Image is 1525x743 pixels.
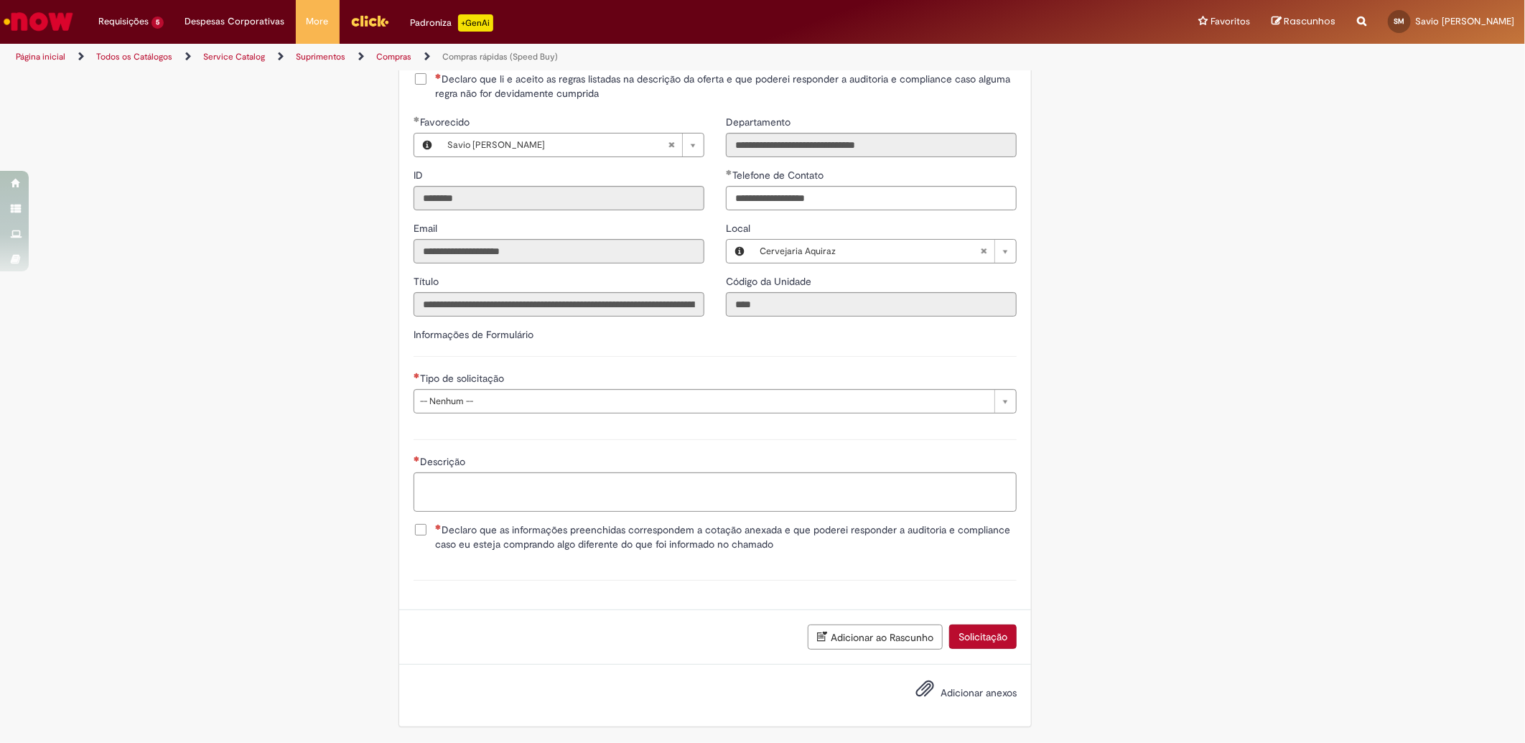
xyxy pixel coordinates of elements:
span: Declaro que li e aceito as regras listadas na descrição da oferta e que poderei responder a audit... [435,72,1017,101]
span: Necessários - Favorecido [420,116,472,128]
input: Telefone de Contato [726,186,1017,210]
span: Somente leitura - Departamento [726,116,793,128]
span: Descrição [420,455,468,468]
span: Necessários [435,73,442,79]
button: Adicionar anexos [912,676,938,709]
abbr: Limpar campo Favorecido [661,134,682,156]
img: ServiceNow [1,7,75,36]
a: Compras [376,51,411,62]
a: Service Catalog [203,51,265,62]
span: -- Nenhum -- [420,390,987,413]
label: Somente leitura - Título [414,274,442,289]
label: Somente leitura - ID [414,168,426,182]
span: Obrigatório Preenchido [414,116,420,122]
ul: Trilhas de página [11,44,1006,70]
button: Solicitação [949,625,1017,649]
span: Favoritos [1211,14,1250,29]
a: Compras rápidas (Speed Buy) [442,51,558,62]
div: Padroniza [411,14,493,32]
button: Local, Visualizar este registro Cervejaria Aquiraz [727,240,752,263]
button: Favorecido, Visualizar este registro Savio Ilan Diogenes Mendes [414,134,440,156]
p: +GenAi [458,14,493,32]
span: Savio [PERSON_NAME] [1415,15,1514,27]
span: 5 [151,17,164,29]
span: Necessários [435,524,442,530]
span: Somente leitura - ID [414,169,426,182]
input: ID [414,186,704,210]
a: Rascunhos [1272,15,1335,29]
span: Somente leitura - Email [414,222,440,235]
button: Adicionar ao Rascunho [808,625,943,650]
span: Tipo de solicitação [420,372,507,385]
input: Departamento [726,133,1017,157]
span: Cervejaria Aquiraz [760,240,980,263]
a: Suprimentos [296,51,345,62]
img: click_logo_yellow_360x200.png [350,10,389,32]
label: Informações de Formulário [414,328,533,341]
a: Página inicial [16,51,65,62]
span: Necessários [414,456,420,462]
a: Cervejaria AquirazLimpar campo Local [752,240,1016,263]
span: Declaro que as informações preenchidas correspondem a cotação anexada e que poderei responder a a... [435,523,1017,551]
span: More [307,14,329,29]
span: Rascunhos [1284,14,1335,28]
textarea: Descrição [414,472,1017,511]
span: Adicionar anexos [941,686,1017,699]
input: Título [414,292,704,317]
label: Somente leitura - Código da Unidade [726,274,814,289]
a: Savio [PERSON_NAME]Limpar campo Favorecido [440,134,704,156]
span: Telefone de Contato [732,169,826,182]
span: SM [1394,17,1405,26]
a: Todos os Catálogos [96,51,172,62]
span: Requisições [98,14,149,29]
span: Necessários [414,373,420,378]
span: Despesas Corporativas [185,14,285,29]
abbr: Limpar campo Local [973,240,994,263]
input: Código da Unidade [726,292,1017,317]
span: Obrigatório Preenchido [726,169,732,175]
span: Savio [PERSON_NAME] [447,134,668,156]
label: Somente leitura - Email [414,221,440,235]
span: Somente leitura - Título [414,275,442,288]
span: Local [726,222,753,235]
input: Email [414,239,704,263]
span: Somente leitura - Código da Unidade [726,275,814,288]
label: Somente leitura - Departamento [726,115,793,129]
